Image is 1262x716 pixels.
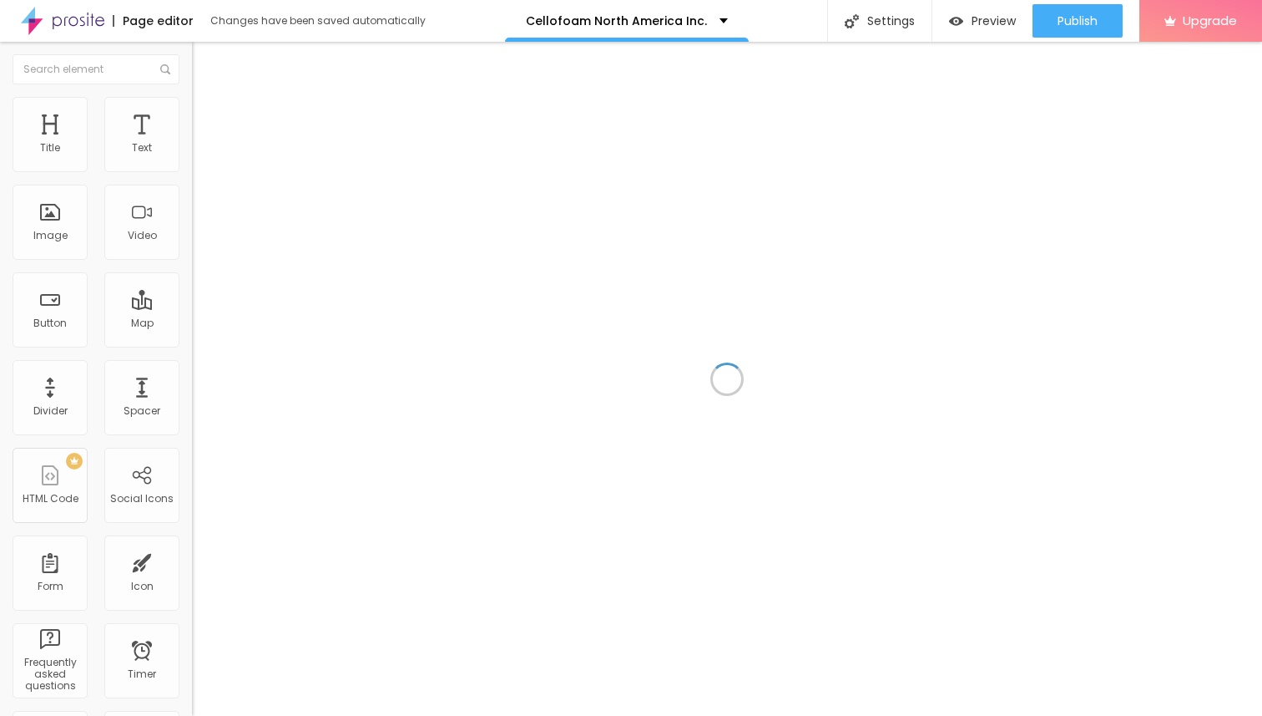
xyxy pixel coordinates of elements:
span: Preview [972,14,1016,28]
span: Publish [1058,14,1098,28]
div: Video [128,230,157,241]
div: Image [33,230,68,241]
div: Changes have been saved automatically [210,16,426,26]
div: HTML Code [23,493,78,505]
div: Icon [131,581,154,592]
div: Form [38,581,63,592]
div: Frequently asked questions [17,657,83,693]
p: Cellofoam North America Inc. [526,15,707,27]
div: Button [33,317,67,329]
div: Map [131,317,154,329]
button: Preview [932,4,1032,38]
div: Timer [128,668,156,680]
span: Upgrade [1183,13,1237,28]
div: Title [40,142,60,154]
img: Icone [160,64,170,74]
input: Search element [13,54,179,84]
button: Publish [1032,4,1123,38]
div: Spacer [124,405,160,417]
div: Page editor [113,15,194,27]
div: Social Icons [110,493,174,505]
img: view-1.svg [949,14,963,28]
div: Divider [33,405,68,417]
img: Icone [845,14,859,28]
div: Text [132,142,152,154]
